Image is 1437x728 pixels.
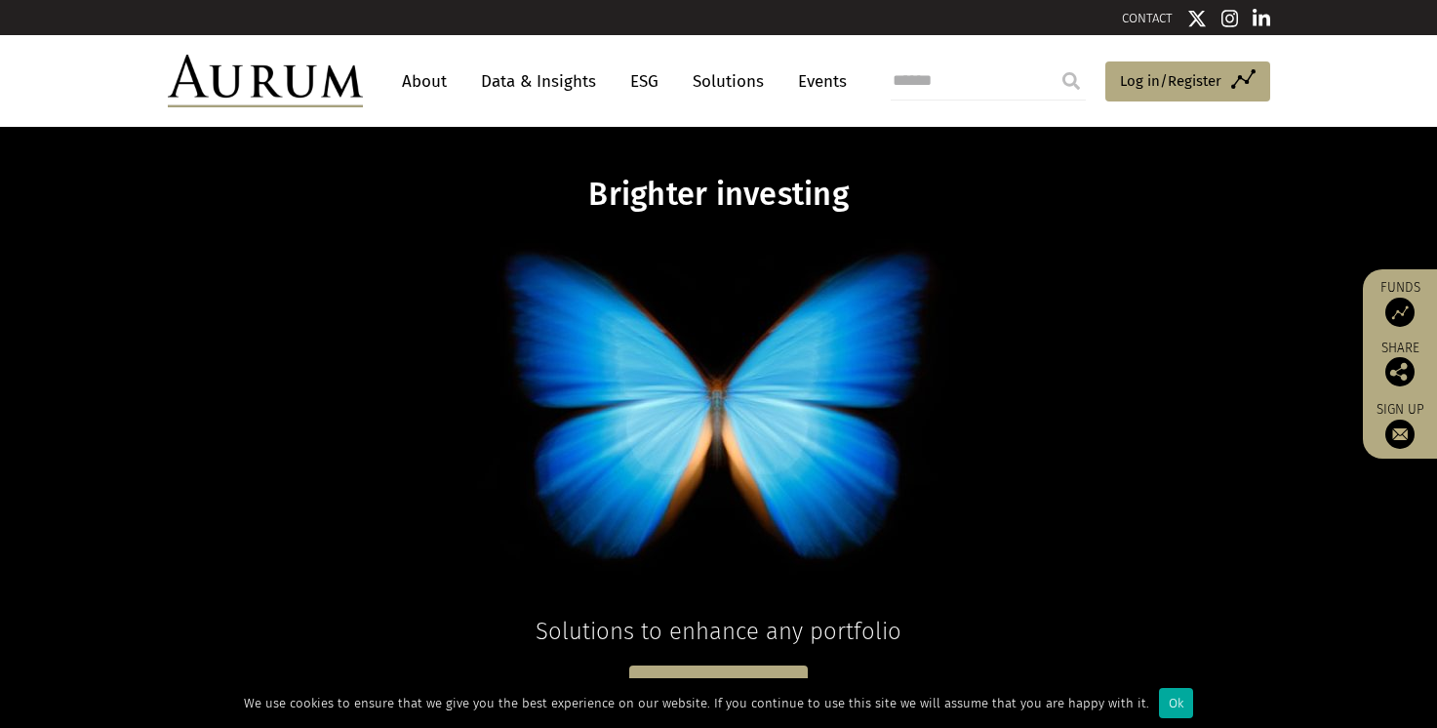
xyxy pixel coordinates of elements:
img: Aurum [168,55,363,107]
a: ESG [620,63,668,100]
img: Access Funds [1385,298,1415,327]
a: Data & Insights [471,63,606,100]
a: Solutions [683,63,774,100]
img: Sign up to our newsletter [1385,420,1415,449]
span: Solutions to enhance any portfolio [536,618,901,645]
span: Log in/Register [1120,69,1221,93]
img: Share this post [1385,357,1415,386]
a: Events [788,63,847,100]
a: Sign up [1373,401,1427,449]
div: Ok [1159,688,1193,718]
img: Twitter icon [1187,9,1207,28]
a: About [392,63,457,100]
img: Linkedin icon [1253,9,1270,28]
a: Solutions [629,666,808,715]
input: Submit [1052,61,1091,101]
a: Log in/Register [1105,61,1270,102]
a: Funds [1373,279,1427,327]
a: CONTACT [1122,11,1173,25]
img: Instagram icon [1221,9,1239,28]
div: Share [1373,342,1427,386]
h1: Brighter investing [342,176,1096,214]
